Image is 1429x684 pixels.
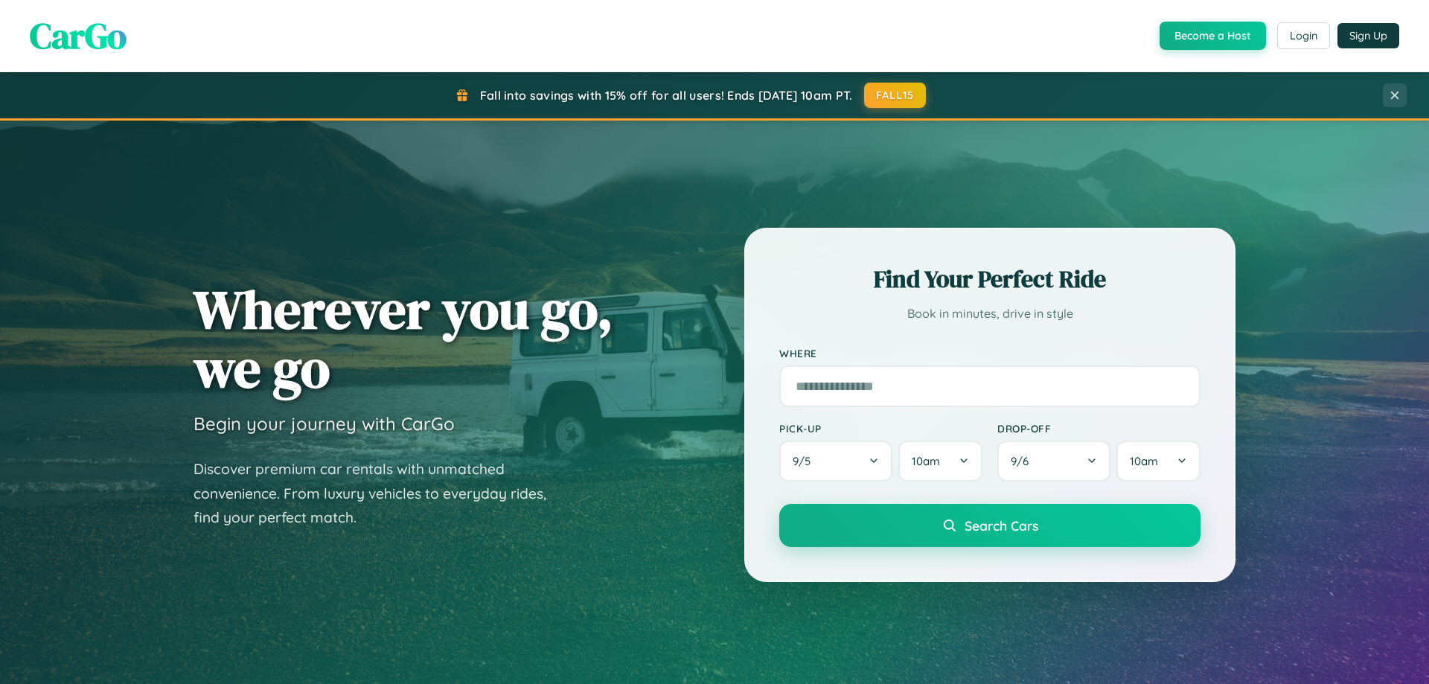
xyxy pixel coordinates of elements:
[793,454,818,468] span: 9 / 5
[965,517,1038,534] span: Search Cars
[1011,454,1036,468] span: 9 / 6
[779,263,1201,295] h2: Find Your Perfect Ride
[1337,23,1399,48] button: Sign Up
[1116,441,1201,482] button: 10am
[912,454,940,468] span: 10am
[864,83,927,108] button: FALL15
[779,504,1201,547] button: Search Cars
[1160,22,1266,50] button: Become a Host
[194,457,566,530] p: Discover premium car rentals with unmatched convenience. From luxury vehicles to everyday rides, ...
[1130,454,1158,468] span: 10am
[779,441,892,482] button: 9/5
[779,422,982,435] label: Pick-up
[1277,22,1330,49] button: Login
[779,347,1201,359] label: Where
[898,441,982,482] button: 10am
[779,303,1201,325] p: Book in minutes, drive in style
[997,441,1110,482] button: 9/6
[194,280,613,397] h1: Wherever you go, we go
[997,422,1201,435] label: Drop-off
[30,11,127,60] span: CarGo
[194,412,455,435] h3: Begin your journey with CarGo
[480,88,853,103] span: Fall into savings with 15% off for all users! Ends [DATE] 10am PT.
